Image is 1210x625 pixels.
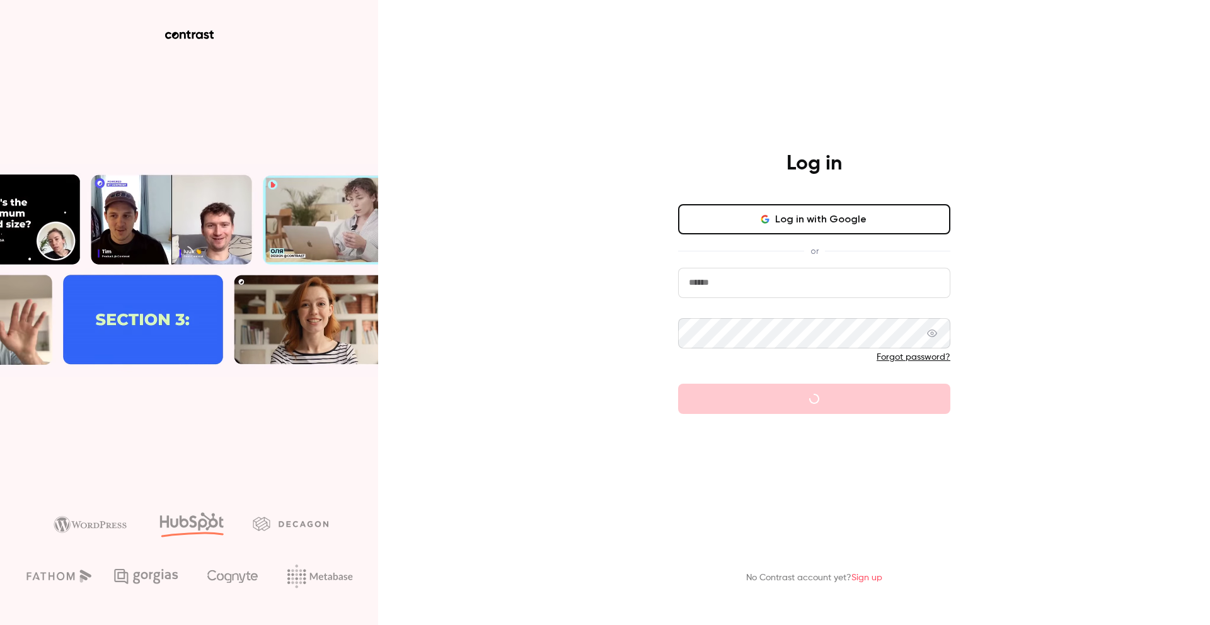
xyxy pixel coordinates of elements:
[678,204,950,234] button: Log in with Google
[877,353,950,362] a: Forgot password?
[851,573,882,582] a: Sign up
[786,151,842,176] h4: Log in
[253,517,328,530] img: decagon
[746,571,882,585] p: No Contrast account yet?
[804,244,825,258] span: or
